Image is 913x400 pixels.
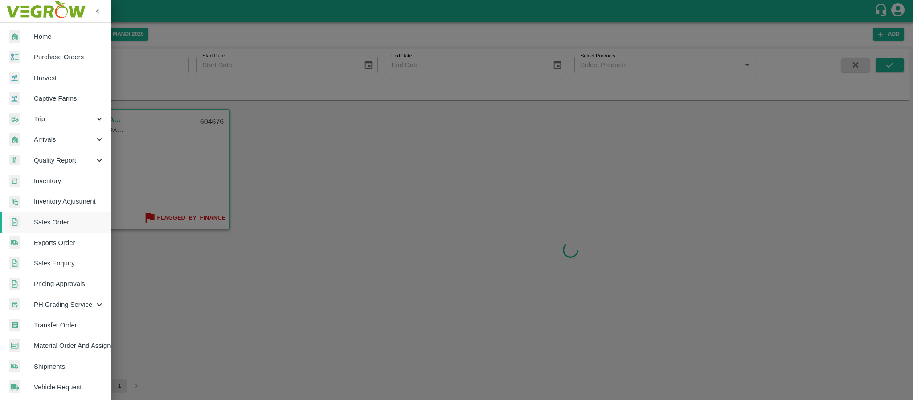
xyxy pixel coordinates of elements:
[34,32,104,41] span: Home
[34,52,104,62] span: Purchase Orders
[34,176,104,186] span: Inventory
[34,196,104,206] span: Inventory Adjustment
[34,279,104,289] span: Pricing Approvals
[34,320,104,330] span: Transfer Order
[9,298,20,311] img: whTracker
[9,51,20,64] img: reciept
[9,236,20,249] img: shipments
[34,341,104,351] span: Material Order And Assignment
[9,257,20,270] img: sales
[9,195,20,208] img: inventory
[34,135,94,144] span: Arrivals
[34,114,94,124] span: Trip
[34,382,104,392] span: Vehicle Request
[9,92,20,105] img: harvest
[9,113,20,126] img: delivery
[9,216,20,229] img: sales
[9,155,20,166] img: qualityReport
[9,339,20,352] img: centralMaterial
[34,155,94,165] span: Quality Report
[9,319,20,332] img: whTransfer
[9,380,20,393] img: vehicle
[9,175,20,188] img: whInventory
[9,133,20,146] img: whArrival
[34,362,104,371] span: Shipments
[34,238,104,248] span: Exports Order
[9,71,20,85] img: harvest
[34,73,104,83] span: Harvest
[34,217,104,227] span: Sales Order
[34,94,104,103] span: Captive Farms
[9,278,20,290] img: sales
[34,258,104,268] span: Sales Enquiry
[9,30,20,43] img: whArrival
[9,360,20,373] img: shipments
[34,300,94,310] span: PH Grading Service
